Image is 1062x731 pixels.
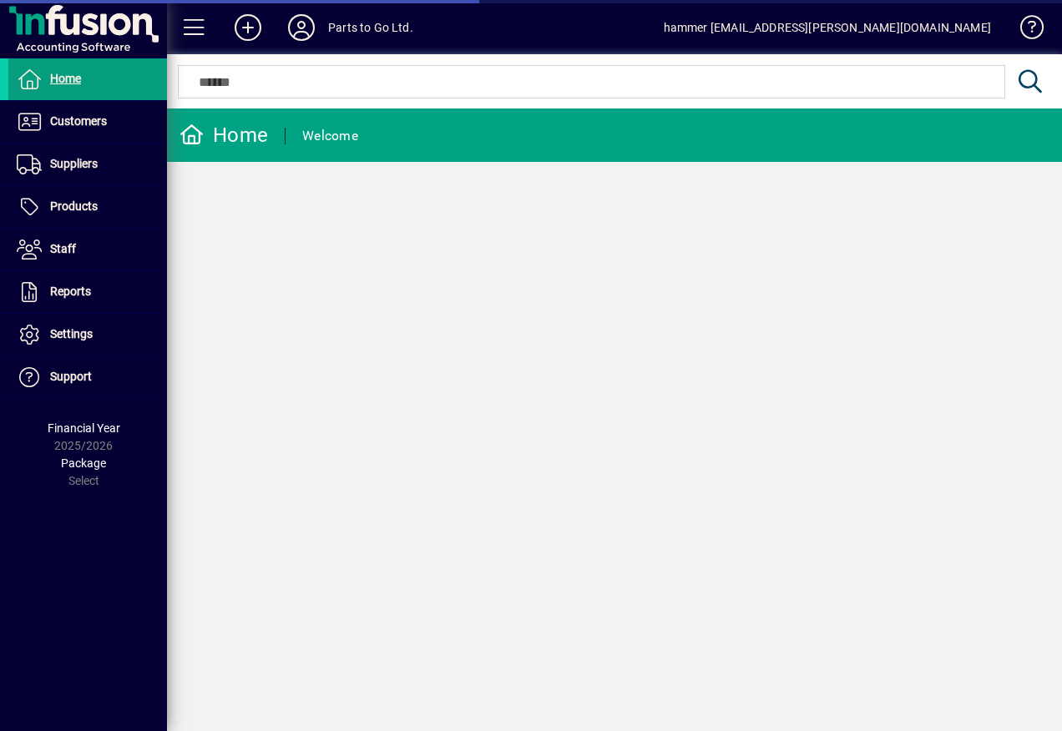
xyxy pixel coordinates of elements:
[50,370,92,383] span: Support
[50,242,76,255] span: Staff
[48,421,120,435] span: Financial Year
[50,327,93,340] span: Settings
[8,186,167,228] a: Products
[50,285,91,298] span: Reports
[8,356,167,398] a: Support
[8,314,167,355] a: Settings
[664,14,991,41] div: hammer [EMAIL_ADDRESS][PERSON_NAME][DOMAIN_NAME]
[221,13,275,43] button: Add
[275,13,328,43] button: Profile
[8,101,167,143] a: Customers
[8,229,167,270] a: Staff
[50,199,98,213] span: Products
[50,157,98,170] span: Suppliers
[328,14,413,41] div: Parts to Go Ltd.
[1008,3,1041,58] a: Knowledge Base
[180,122,268,149] div: Home
[8,144,167,185] a: Suppliers
[8,271,167,313] a: Reports
[50,72,81,85] span: Home
[61,456,106,470] span: Package
[302,123,358,149] div: Welcome
[50,114,107,128] span: Customers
